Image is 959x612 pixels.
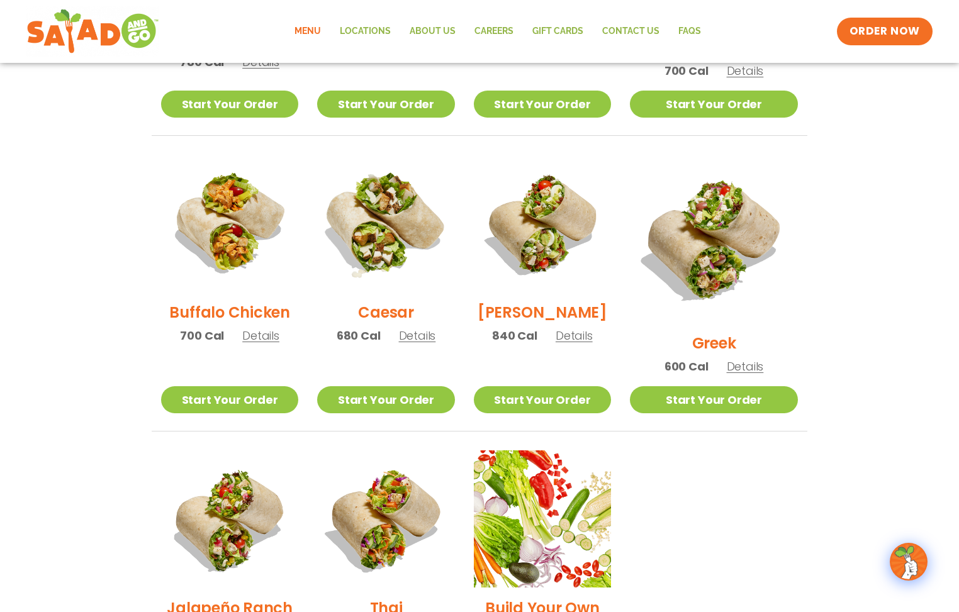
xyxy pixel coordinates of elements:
[492,327,537,344] span: 840 Cal
[358,301,414,323] h2: Caesar
[161,450,298,587] img: Product photo for Jalapeño Ranch Wrap
[161,386,298,413] a: Start Your Order
[317,91,454,118] a: Start Your Order
[665,62,709,79] span: 700 Cal
[891,544,926,579] img: wpChatIcon
[727,63,764,79] span: Details
[727,359,764,374] span: Details
[630,386,798,413] a: Start Your Order
[400,17,465,46] a: About Us
[337,327,381,344] span: 680 Cal
[850,24,920,39] span: ORDER NOW
[593,17,669,46] a: Contact Us
[330,17,400,46] a: Locations
[556,328,593,343] span: Details
[161,91,298,118] a: Start Your Order
[26,6,159,57] img: new-SAG-logo-768×292
[169,301,289,323] h2: Buffalo Chicken
[285,17,330,46] a: Menu
[180,327,224,344] span: 700 Cal
[474,386,611,413] a: Start Your Order
[242,328,279,343] span: Details
[474,450,611,587] img: Product photo for Build Your Own
[478,301,607,323] h2: [PERSON_NAME]
[669,17,710,46] a: FAQs
[399,328,436,343] span: Details
[474,155,611,292] img: Product photo for Cobb Wrap
[630,155,798,323] img: Product photo for Greek Wrap
[465,17,523,46] a: Careers
[837,18,933,45] a: ORDER NOW
[692,332,736,354] h2: Greek
[305,143,466,304] img: Product photo for Caesar Wrap
[285,17,710,46] nav: Menu
[317,386,454,413] a: Start Your Order
[474,91,611,118] a: Start Your Order
[630,91,798,118] a: Start Your Order
[523,17,593,46] a: GIFT CARDS
[161,155,298,292] img: Product photo for Buffalo Chicken Wrap
[665,358,709,375] span: 600 Cal
[317,450,454,587] img: Product photo for Thai Wrap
